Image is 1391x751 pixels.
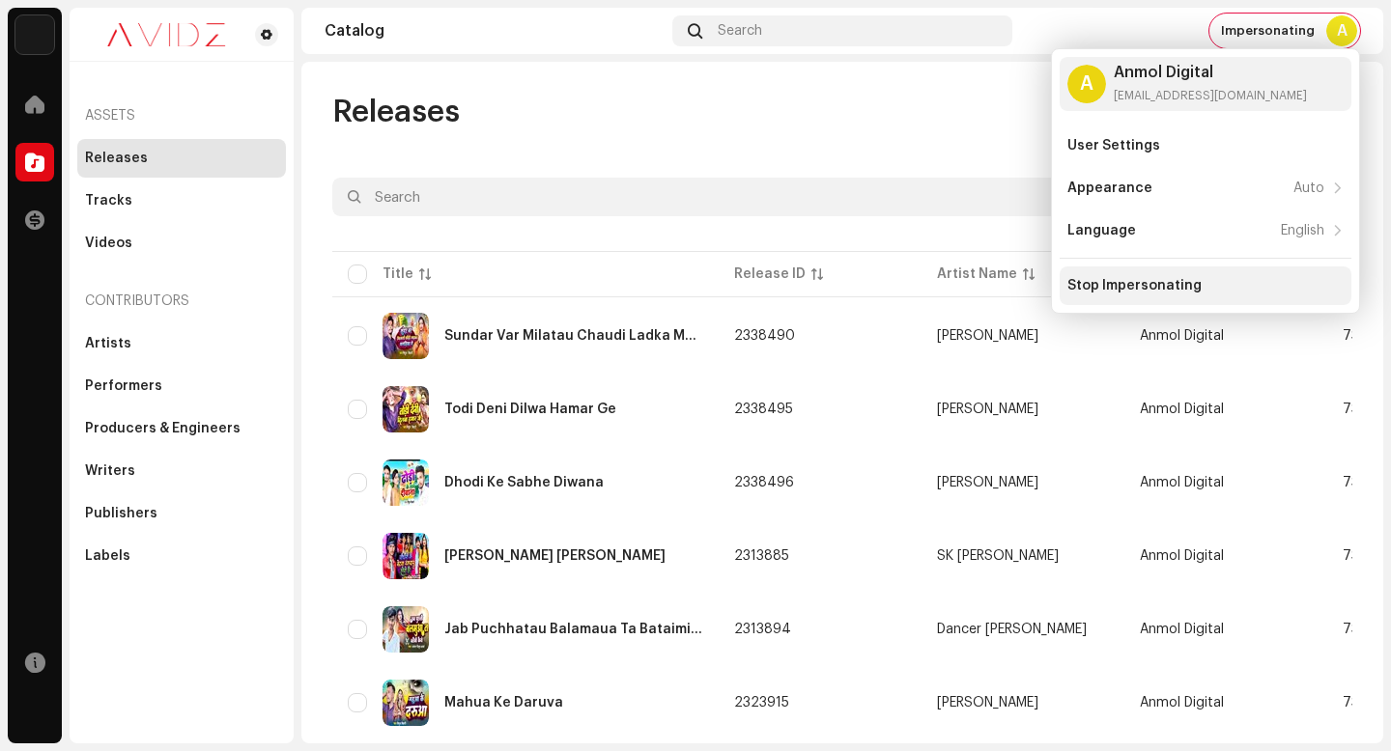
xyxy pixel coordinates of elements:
[77,537,286,575] re-m-nav-item: Labels
[1221,23,1315,39] span: Impersonating
[77,367,286,405] re-m-nav-item: Performers
[444,329,703,343] div: Sundar Var Milatau Chaudi Ladka Magahiya Ge
[77,324,286,363] re-m-nav-item: Artists
[77,409,286,448] re-m-nav-item: Producers & Engineers
[734,329,795,343] span: 2338490
[937,549,1059,563] div: SK [PERSON_NAME]
[1140,549,1224,563] span: Anmol Digital
[444,696,563,709] div: Mahua Ke Daruva
[1293,181,1324,196] div: Auto
[937,329,1109,343] span: Bipul Bihari
[444,623,703,636] div: Jab Puchhatau Balamaua Ta Bataimi Kaise
[1140,623,1224,636] span: Anmol Digital
[937,264,1017,284] div: Artist Name
[1060,169,1351,208] re-m-nav-item: Appearance
[734,476,794,489] span: 2338496
[85,151,148,166] div: Releases
[1140,329,1224,343] span: Anmol Digital
[85,236,132,251] div: Videos
[734,264,806,284] div: Release ID
[1281,223,1324,238] div: English
[77,452,286,490] re-m-nav-item: Writers
[383,680,429,726] img: d6780686-cdd4-4c3b-a13d-749e6662ae3e
[77,494,286,533] re-m-nav-item: Publishers
[937,476,1038,489] div: [PERSON_NAME]
[332,178,1151,216] input: Search
[1060,211,1351,250] re-m-nav-item: Language
[937,696,1038,709] div: [PERSON_NAME]
[734,696,789,709] span: 2323915
[937,476,1109,489] span: Bipul Bihari
[85,506,157,521] div: Publishers
[1140,476,1224,489] span: Anmol Digital
[85,378,162,394] div: Performers
[85,193,132,209] div: Tracks
[1140,696,1224,709] span: Anmol Digital
[1067,278,1202,293] div: Stop Impersonating
[1114,65,1307,80] div: Anmol Digital
[937,549,1109,563] span: SK Suraj Chaudhary
[937,403,1109,416] span: Bipul Bihari
[1114,88,1307,103] div: [EMAIL_ADDRESS][DOMAIN_NAME]
[734,403,793,416] span: 2338495
[937,403,1038,416] div: [PERSON_NAME]
[77,278,286,324] re-a-nav-header: Contributors
[1326,15,1357,46] div: A
[1067,138,1160,153] div: User Settings
[383,533,429,579] img: 98ba4117-27d5-4230-9257-c9c81e219902
[85,23,247,46] img: 0c631eef-60b6-411a-a233-6856366a70de
[77,181,286,220] re-m-nav-item: Tracks
[325,23,665,39] div: Catalog
[383,459,429,506] img: 187e4e50-3650-43f8-81cd-404b346a25c1
[1060,126,1351,165] re-m-nav-item: User Settings
[937,696,1109,709] span: Bipul Bihari
[937,623,1087,636] div: Dancer [PERSON_NAME]
[77,224,286,263] re-m-nav-item: Videos
[937,623,1109,636] span: Dancer Piyush Arya
[85,421,241,436] div: Producers & Engineers
[15,15,54,54] img: 10d72f0b-d06a-424f-aeaa-9c9f537e57b6
[85,336,131,351] div: Artists
[1067,181,1152,196] div: Appearance
[1067,65,1106,103] div: A
[444,476,604,489] div: Dhodi Ke Sabhe Diwana
[332,93,460,131] span: Releases
[444,549,666,563] div: Chaudhari Ke Betwa Rangdar Howao Hai
[383,313,429,359] img: 2a63ffd8-23a8-4e28-b2f0-5ef3ec6d6a47
[383,264,413,284] div: Title
[85,463,135,479] div: Writers
[383,386,429,432] img: 1cef2e54-4be3-41aa-8d98-be70fda6a593
[444,403,616,416] div: Todi Deni Dilwa Hamar Ge
[937,329,1038,343] div: [PERSON_NAME]
[1060,266,1351,305] re-m-nav-item: Stop Impersonating
[77,139,286,178] re-m-nav-item: Releases
[85,548,130,564] div: Labels
[734,549,789,563] span: 2313885
[1140,403,1224,416] span: Anmol Digital
[1067,223,1136,238] div: Language
[718,23,762,39] span: Search
[383,606,429,653] img: a7c25ed6-6e7d-48d8-a7fd-3f16eb2b8f92
[734,623,791,636] span: 2313894
[77,93,286,139] re-a-nav-header: Assets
